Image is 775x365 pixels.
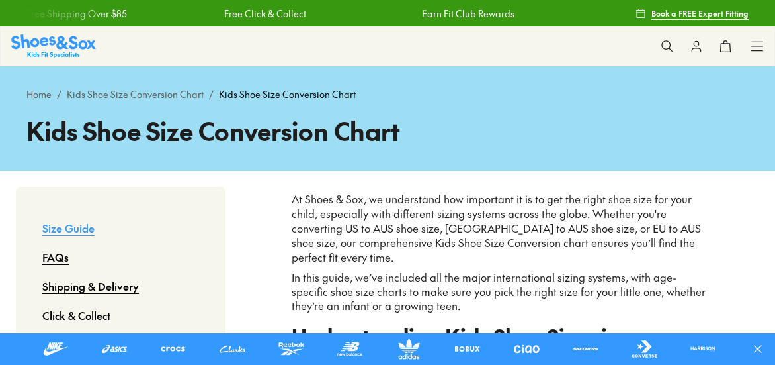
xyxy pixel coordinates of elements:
[219,87,356,101] span: Kids Shoe Size Conversion Chart
[26,7,126,21] a: Free Shipping Over $85
[26,87,52,101] a: Home
[42,242,69,272] a: FAQs
[42,330,143,359] a: Returns & Exchanges
[292,270,709,314] p: In this guide, we’ve included all the major international sizing systems, with age-specific shoe ...
[224,7,306,21] a: Free Click & Collect
[11,34,96,58] img: SNS_Logo_Responsive.svg
[292,329,709,358] h2: Understanding Kids Shoe Sizes in [GEOGRAPHIC_DATA]
[421,7,514,21] a: Earn Fit Club Rewards
[42,301,110,330] a: Click & Collect
[42,272,139,301] a: Shipping & Delivery
[292,192,709,265] p: At Shoes & Sox, we understand how important it is to get the right shoe size for your child, espe...
[42,213,95,242] a: Size Guide
[26,87,749,101] div: / /
[11,34,96,58] a: Shoes & Sox
[651,7,749,19] span: Book a FREE Expert Fitting
[635,1,749,25] a: Book a FREE Expert Fitting
[26,112,749,150] h1: Kids Shoe Size Conversion Chart
[67,87,204,101] a: Kids Shoe Size Conversion Chart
